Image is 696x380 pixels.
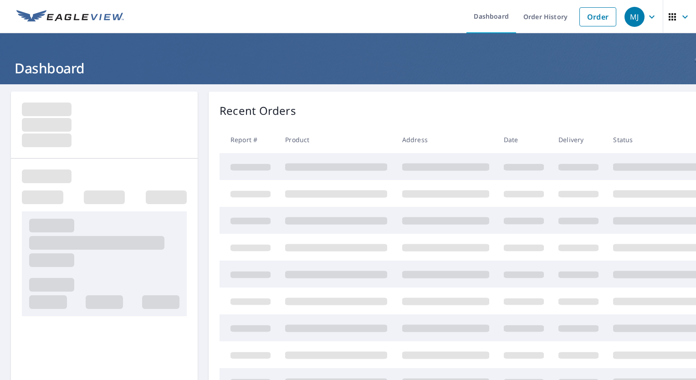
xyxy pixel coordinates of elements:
th: Report # [220,126,278,153]
p: Recent Orders [220,103,296,119]
th: Date [496,126,551,153]
h1: Dashboard [11,59,685,77]
a: Order [579,7,616,26]
th: Delivery [551,126,606,153]
div: MJ [624,7,645,27]
th: Address [395,126,496,153]
img: EV Logo [16,10,124,24]
th: Product [278,126,394,153]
